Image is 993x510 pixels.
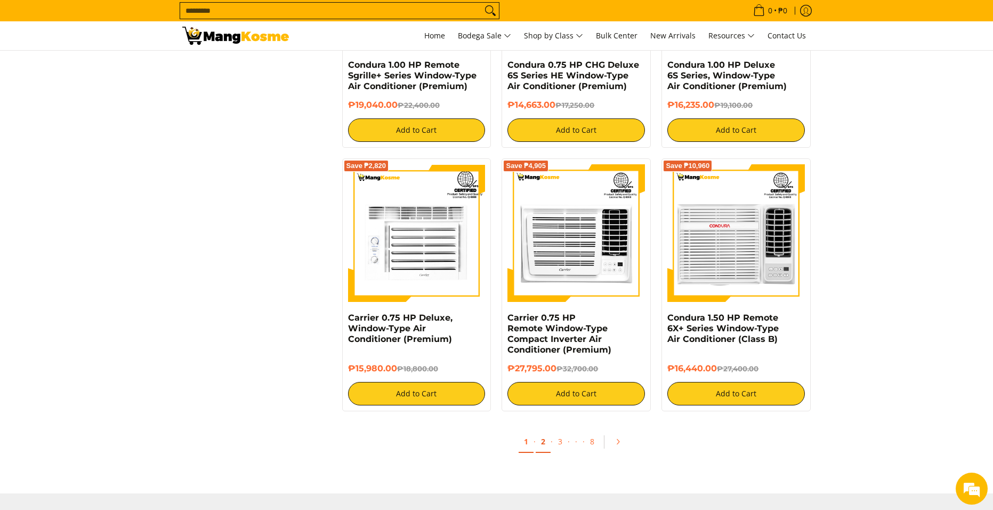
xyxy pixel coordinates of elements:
textarea: Type your message and hit 'Enter' [5,291,203,329]
span: New Arrivals [650,30,696,41]
del: ₱17,250.00 [555,101,594,109]
h6: ₱16,440.00 [667,363,805,374]
del: ₱27,400.00 [717,364,758,373]
div: Minimize live chat window [175,5,200,31]
button: Add to Cart [667,118,805,142]
button: Add to Cart [348,382,486,405]
del: ₱18,800.00 [397,364,438,373]
span: Save ₱2,820 [346,163,386,169]
a: Resources [703,21,760,50]
span: Shop by Class [524,29,583,43]
span: · [568,436,570,447]
a: Condura 0.75 HP CHG Deluxe 6S Series HE Window-Type Air Conditioner (Premium) [507,60,639,91]
nav: Main Menu [300,21,811,50]
button: Add to Cart [667,382,805,405]
del: ₱22,400.00 [398,101,440,109]
div: Chat with us now [55,60,179,74]
h6: ₱27,795.00 [507,363,645,374]
a: Home [419,21,450,50]
span: · [570,431,583,452]
h6: ₱16,235.00 [667,100,805,110]
img: Condura 1.50 HP Remote 6X+ Series Window-Type Air Conditioner (Class B) [667,164,805,302]
span: · [534,436,536,447]
a: 8 [585,431,600,452]
a: Carrier 0.75 HP Remote Window-Type Compact Inverter Air Conditioner (Premium) [507,313,611,355]
span: Bodega Sale [458,29,511,43]
h6: ₱14,663.00 [507,100,645,110]
a: Carrier 0.75 HP Deluxe, Window-Type Air Conditioner (Premium) [348,313,453,344]
span: Home [424,30,445,41]
h6: ₱15,980.00 [348,363,486,374]
a: Condura 1.00 HP Deluxe 6S Series, Window-Type Air Conditioner (Premium) [667,60,787,91]
span: · [583,436,585,447]
img: Carrier 0.75 HP Remote Window-Type Compact Inverter Air Conditioner (Premium) [507,164,645,302]
button: Add to Cart [348,118,486,142]
a: Condura 1.50 HP Remote 6X+ Series Window-Type Air Conditioner (Class B) [667,313,779,344]
a: Condura 1.00 HP Remote Sgrille+ Series Window-Type Air Conditioner (Premium) [348,60,477,91]
span: ₱0 [777,7,789,14]
a: New Arrivals [645,21,701,50]
span: Resources [708,29,755,43]
a: Bodega Sale [453,21,516,50]
span: Save ₱4,905 [506,163,546,169]
span: · [551,436,553,447]
a: 1 [519,431,534,453]
del: ₱19,100.00 [714,101,753,109]
a: Shop by Class [519,21,588,50]
span: 0 [766,7,774,14]
span: • [750,5,790,17]
a: Bulk Center [591,21,643,50]
span: Save ₱10,960 [666,163,709,169]
span: Bulk Center [596,30,637,41]
img: Carrier 0.75 HP Deluxe, Window-Type Air Conditioner (Premium) [348,164,486,302]
a: Contact Us [762,21,811,50]
a: 2 [536,431,551,453]
button: Add to Cart [507,382,645,405]
del: ₱32,700.00 [556,364,598,373]
span: Contact Us [768,30,806,41]
img: Bodega Sale Aircon l Mang Kosme: Home Appliances Warehouse Sale [182,27,289,45]
ul: Pagination [337,427,817,461]
h6: ₱19,040.00 [348,100,486,110]
button: Add to Cart [507,118,645,142]
button: Search [482,3,499,19]
a: 3 [553,431,568,452]
span: We're online! [62,134,147,242]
